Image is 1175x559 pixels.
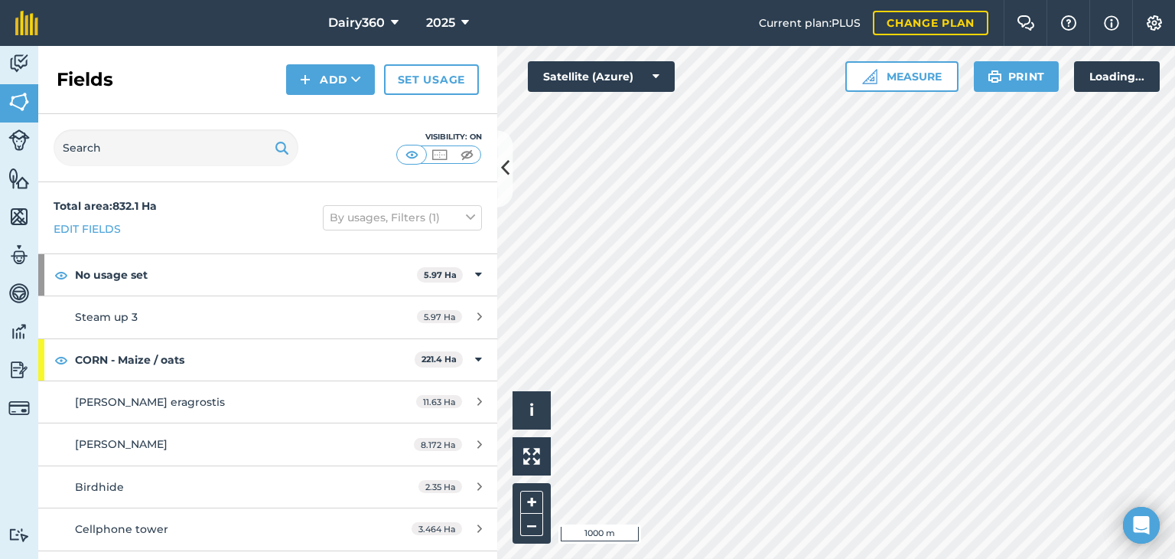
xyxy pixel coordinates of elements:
[873,11,988,35] a: Change plan
[529,400,534,420] span: i
[38,508,497,550] a: Cellphone tower3.464 Ha
[1123,507,1160,544] div: Open Intercom Messenger
[38,254,497,296] div: No usage set5.97 Ha
[54,221,121,237] a: Edit fields
[54,199,157,213] strong: Total area : 832.1 Ha
[417,310,462,323] span: 5.97 Ha
[528,61,675,92] button: Satellite (Azure)
[426,14,455,32] span: 2025
[974,61,1059,92] button: Print
[75,522,168,536] span: Cellphone tower
[424,270,457,280] strong: 5.97 Ha
[8,244,30,266] img: svg+xml;base64,PD94bWwgdmVyc2lvbj0iMS4wIiBlbmNvZGluZz0idXRmLTgiPz4KPCEtLSBHZW5lcmF0b3I6IEFkb2JlIE...
[75,395,225,409] span: [PERSON_NAME] eragrostis
[8,90,30,113] img: svg+xml;base64,PHN2ZyB4bWxucz0iaHR0cDovL3d3dy53My5vcmcvMjAwMC9zdmciIHdpZHRoPSI1NiIgaGVpZ2h0PSI2MC...
[1104,14,1119,32] img: svg+xml;base64,PHN2ZyB4bWxucz0iaHR0cDovL3d3dy53My5vcmcvMjAwMC9zdmciIHdpZHRoPSIxNyIgaGVpZ2h0PSIxNy...
[845,61,959,92] button: Measure
[8,167,30,190] img: svg+xml;base64,PHN2ZyB4bWxucz0iaHR0cDovL3d3dy53My5vcmcvMjAwMC9zdmciIHdpZHRoPSI1NiIgaGVpZ2h0PSI2MC...
[513,391,551,430] button: i
[54,351,68,369] img: svg+xml;base64,PHN2ZyB4bWxucz0iaHR0cDovL3d3dy53My5vcmcvMjAwMC9zdmciIHdpZHRoPSIxOCIgaGVpZ2h0PSIyNC...
[8,129,30,151] img: svg+xml;base64,PD94bWwgdmVyc2lvbj0iMS4wIiBlbmNvZGluZz0idXRmLTgiPz4KPCEtLSBHZW5lcmF0b3I6IEFkb2JlIE...
[54,129,298,166] input: Search
[38,339,497,381] div: CORN - Maize / oats221.4 Ha
[323,205,482,230] button: By usages, Filters (1)
[414,438,462,451] span: 8.172 Ha
[430,147,449,162] img: svg+xml;base64,PHN2ZyB4bWxucz0iaHR0cDovL3d3dy53My5vcmcvMjAwMC9zdmciIHdpZHRoPSI1MCIgaGVpZ2h0PSI0MC...
[412,522,462,535] span: 3.464 Ha
[402,147,422,162] img: svg+xml;base64,PHN2ZyB4bWxucz0iaHR0cDovL3d3dy53My5vcmcvMjAwMC9zdmciIHdpZHRoPSI1MCIgaGVpZ2h0PSI0MC...
[38,466,497,508] a: Birdhide2.35 Ha
[1074,61,1160,92] div: Loading...
[418,480,462,493] span: 2.35 Ha
[988,67,1002,86] img: svg+xml;base64,PHN2ZyB4bWxucz0iaHR0cDovL3d3dy53My5vcmcvMjAwMC9zdmciIHdpZHRoPSIxOSIgaGVpZ2h0PSIyNC...
[8,320,30,343] img: svg+xml;base64,PD94bWwgdmVyc2lvbj0iMS4wIiBlbmNvZGluZz0idXRmLTgiPz4KPCEtLSBHZW5lcmF0b3I6IEFkb2JlIE...
[1145,15,1164,31] img: A cog icon
[54,266,68,284] img: svg+xml;base64,PHN2ZyB4bWxucz0iaHR0cDovL3d3dy53My5vcmcvMjAwMC9zdmciIHdpZHRoPSIxOCIgaGVpZ2h0PSIyNC...
[523,448,540,465] img: Four arrows, one pointing top left, one top right, one bottom right and the last bottom left
[38,423,497,465] a: [PERSON_NAME]8.172 Ha
[8,52,30,75] img: svg+xml;base64,PD94bWwgdmVyc2lvbj0iMS4wIiBlbmNvZGluZz0idXRmLTgiPz4KPCEtLSBHZW5lcmF0b3I6IEFkb2JlIE...
[520,514,543,536] button: –
[75,254,417,296] strong: No usage set
[38,296,497,338] a: Steam up 35.97 Ha
[15,11,38,35] img: fieldmargin Logo
[75,339,415,381] strong: CORN - Maize / oats
[275,139,289,157] img: svg+xml;base64,PHN2ZyB4bWxucz0iaHR0cDovL3d3dy53My5vcmcvMjAwMC9zdmciIHdpZHRoPSIxOSIgaGVpZ2h0PSIyNC...
[328,14,385,32] span: Dairy360
[1017,15,1035,31] img: Two speech bubbles overlapping with the left bubble in the forefront
[862,69,877,84] img: Ruler icon
[416,395,462,408] span: 11.63 Ha
[38,381,497,423] a: [PERSON_NAME] eragrostis11.63 Ha
[1059,15,1078,31] img: A question mark icon
[8,282,30,305] img: svg+xml;base64,PD94bWwgdmVyc2lvbj0iMS4wIiBlbmNvZGluZz0idXRmLTgiPz4KPCEtLSBHZW5lcmF0b3I6IEFkb2JlIE...
[457,147,477,162] img: svg+xml;base64,PHN2ZyB4bWxucz0iaHR0cDovL3d3dy53My5vcmcvMjAwMC9zdmciIHdpZHRoPSI1MCIgaGVpZ2h0PSI0MC...
[759,15,861,31] span: Current plan : PLUS
[75,480,124,494] span: Birdhide
[57,67,113,92] h2: Fields
[520,491,543,514] button: +
[422,354,457,364] strong: 221.4 Ha
[8,397,30,419] img: svg+xml;base64,PD94bWwgdmVyc2lvbj0iMS4wIiBlbmNvZGluZz0idXRmLTgiPz4KPCEtLSBHZW5lcmF0b3I6IEFkb2JlIE...
[8,528,30,542] img: svg+xml;base64,PD94bWwgdmVyc2lvbj0iMS4wIiBlbmNvZGluZz0idXRmLTgiPz4KPCEtLSBHZW5lcmF0b3I6IEFkb2JlIE...
[8,205,30,228] img: svg+xml;base64,PHN2ZyB4bWxucz0iaHR0cDovL3d3dy53My5vcmcvMjAwMC9zdmciIHdpZHRoPSI1NiIgaGVpZ2h0PSI2MC...
[300,70,311,89] img: svg+xml;base64,PHN2ZyB4bWxucz0iaHR0cDovL3d3dy53My5vcmcvMjAwMC9zdmciIHdpZHRoPSIxNCIgaGVpZ2h0PSIyNC...
[8,358,30,381] img: svg+xml;base64,PD94bWwgdmVyc2lvbj0iMS4wIiBlbmNvZGluZz0idXRmLTgiPz4KPCEtLSBHZW5lcmF0b3I6IEFkb2JlIE...
[286,64,375,95] button: Add
[384,64,479,95] a: Set usage
[75,310,138,324] span: Steam up 3
[396,131,482,143] div: Visibility: On
[75,437,168,451] span: [PERSON_NAME]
